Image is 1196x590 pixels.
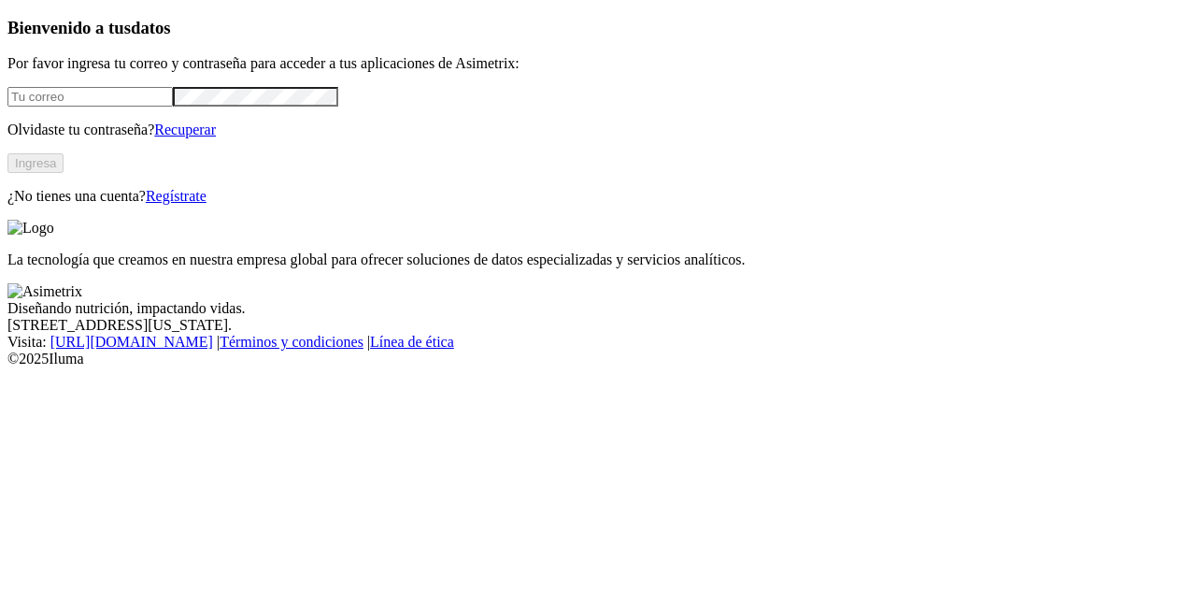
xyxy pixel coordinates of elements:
[7,317,1189,334] div: [STREET_ADDRESS][US_STATE].
[7,122,1189,138] p: Olvidaste tu contraseña?
[146,188,206,204] a: Regístrate
[50,334,213,350] a: [URL][DOMAIN_NAME]
[7,300,1189,317] div: Diseñando nutrición, impactando vidas.
[7,351,1189,367] div: © 2025 Iluma
[7,55,1189,72] p: Por favor ingresa tu correo y contraseña para acceder a tus aplicaciones de Asimetrix:
[7,87,173,107] input: Tu correo
[7,188,1189,205] p: ¿No tienes una cuenta?
[220,334,363,350] a: Términos y condiciones
[7,334,1189,351] div: Visita : | |
[154,122,216,137] a: Recuperar
[7,283,82,300] img: Asimetrix
[370,334,454,350] a: Línea de ética
[7,153,64,173] button: Ingresa
[131,18,171,37] span: datos
[7,252,1189,268] p: La tecnología que creamos en nuestra empresa global para ofrecer soluciones de datos especializad...
[7,18,1189,38] h3: Bienvenido a tus
[7,220,54,237] img: Logo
